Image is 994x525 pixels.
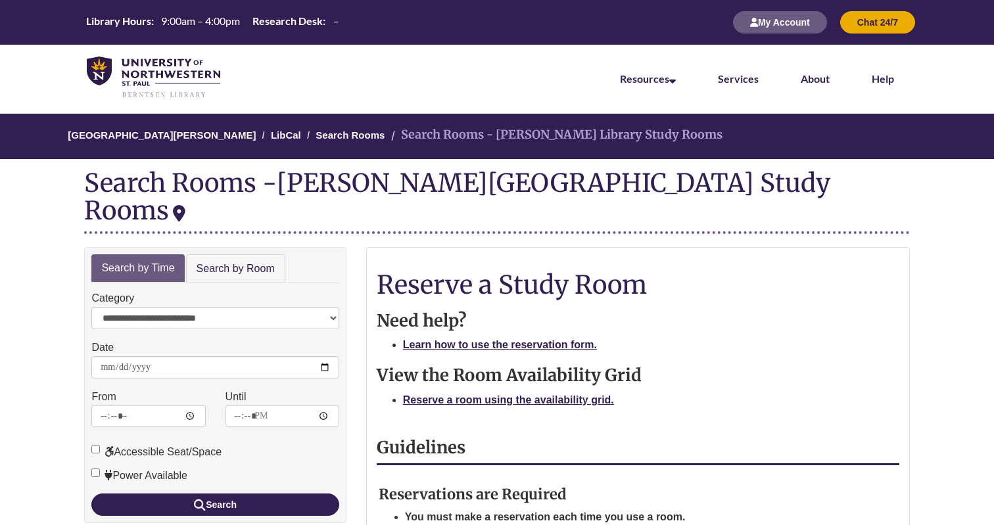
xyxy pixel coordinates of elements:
a: Help [872,72,894,85]
a: Search by Room [186,254,285,284]
a: My Account [733,16,827,28]
a: Search Rooms [316,129,385,141]
a: Chat 24/7 [840,16,915,28]
h1: Reserve a Study Room [377,271,899,298]
li: Search Rooms - [PERSON_NAME] Library Study Rooms [388,126,722,145]
strong: You must make a reservation each time you use a room. [405,511,686,522]
label: Accessible Seat/Space [91,444,222,461]
th: Library Hours: [81,14,156,28]
img: UNWSP Library Logo [87,57,220,99]
a: Reserve a room using the availability grid. [403,394,614,405]
nav: Breadcrumb [84,114,909,159]
strong: Guidelines [377,437,465,458]
a: LibCal [271,129,301,141]
a: Hours Today [81,14,344,31]
div: [PERSON_NAME][GEOGRAPHIC_DATA] Study Rooms [84,167,830,226]
button: Search [91,493,339,516]
button: My Account [733,11,827,34]
strong: Reservations are Required [379,485,567,503]
label: Date [91,339,114,356]
label: Power Available [91,467,187,484]
a: Search by Time [91,254,184,283]
a: Learn how to use the reservation form. [403,339,597,350]
span: – [333,14,339,27]
div: Search Rooms - [84,169,909,233]
table: Hours Today [81,14,344,30]
label: Category [91,290,134,307]
button: Chat 24/7 [840,11,915,34]
a: [GEOGRAPHIC_DATA][PERSON_NAME] [68,129,256,141]
a: Resources [620,72,676,85]
input: Power Available [91,468,100,477]
a: Services [718,72,759,85]
th: Research Desk: [247,14,327,28]
input: Accessible Seat/Space [91,445,100,453]
a: About [801,72,830,85]
span: 9:00am – 4:00pm [161,14,240,27]
label: From [91,388,116,405]
strong: Need help? [377,310,467,331]
label: Until [225,388,247,405]
strong: View the Room Availability Grid [377,365,642,386]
